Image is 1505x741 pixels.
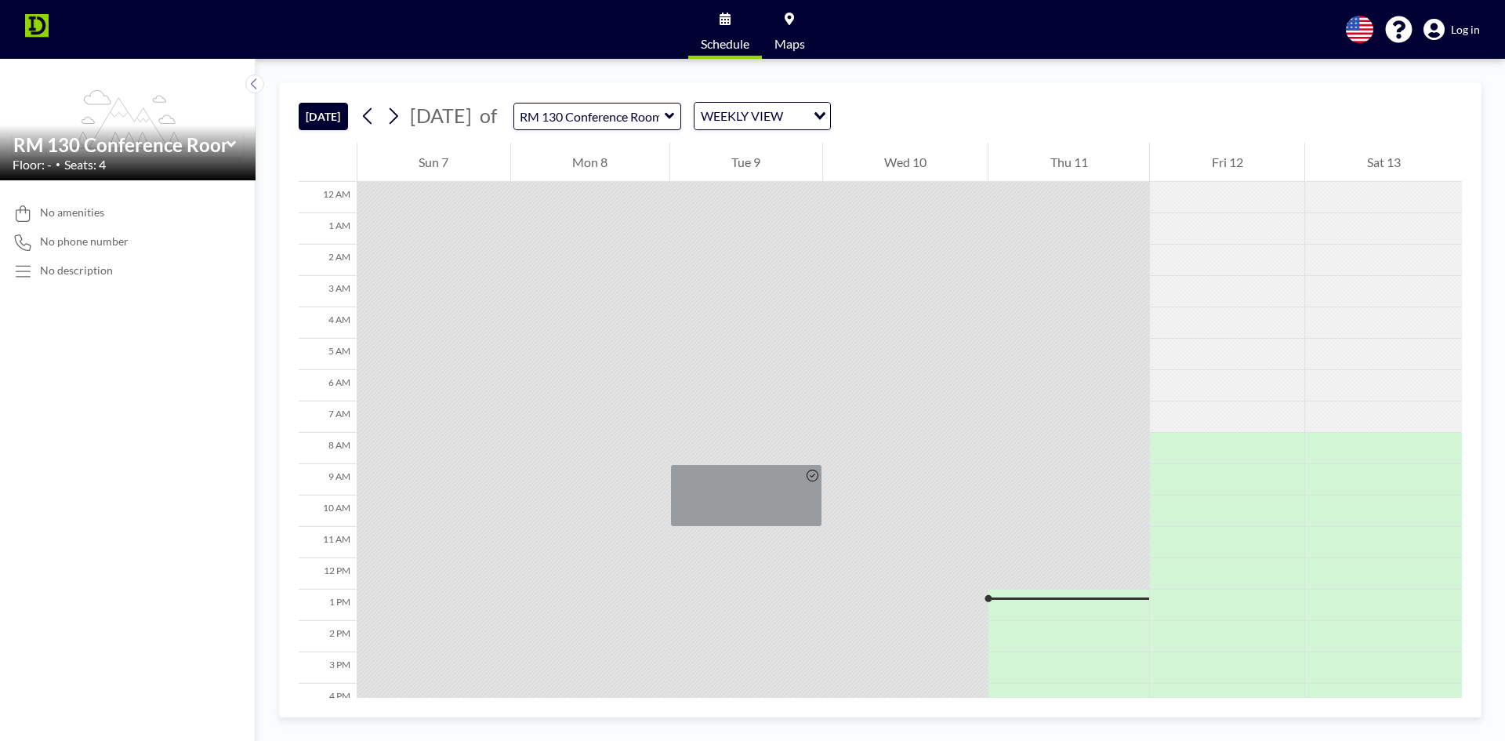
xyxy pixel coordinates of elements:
[357,143,510,182] div: Sun 7
[788,106,804,126] input: Search for option
[514,104,665,129] input: RM 130 Conference Room
[40,234,129,249] span: No phone number
[1423,19,1480,41] a: Log in
[299,182,357,213] div: 12 AM
[299,464,357,496] div: 9 AM
[13,133,227,156] input: RM 130 Conference Room
[1150,143,1304,182] div: Fri 12
[299,433,357,464] div: 8 AM
[1451,23,1480,37] span: Log in
[698,106,786,126] span: WEEKLY VIEW
[299,213,357,245] div: 1 AM
[299,245,357,276] div: 2 AM
[299,339,357,370] div: 5 AM
[299,401,357,433] div: 7 AM
[774,38,805,50] span: Maps
[823,143,988,182] div: Wed 10
[56,159,60,169] span: •
[410,104,472,127] span: [DATE]
[299,621,357,652] div: 2 PM
[299,370,357,401] div: 6 AM
[299,684,357,715] div: 4 PM
[670,143,822,182] div: Tue 9
[299,496,357,527] div: 10 AM
[299,590,357,621] div: 1 PM
[299,103,348,130] button: [DATE]
[40,205,104,220] span: No amenities
[64,157,106,173] span: Seats: 4
[694,103,830,129] div: Search for option
[299,652,357,684] div: 3 PM
[13,157,52,173] span: Floor: -
[988,143,1149,182] div: Thu 11
[299,307,357,339] div: 4 AM
[299,276,357,307] div: 3 AM
[480,104,497,128] span: of
[299,527,357,558] div: 11 AM
[299,558,357,590] div: 12 PM
[40,263,113,278] div: No description
[701,38,749,50] span: Schedule
[25,14,49,45] img: organization-logo
[1305,143,1462,182] div: Sat 13
[511,143,669,182] div: Mon 8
